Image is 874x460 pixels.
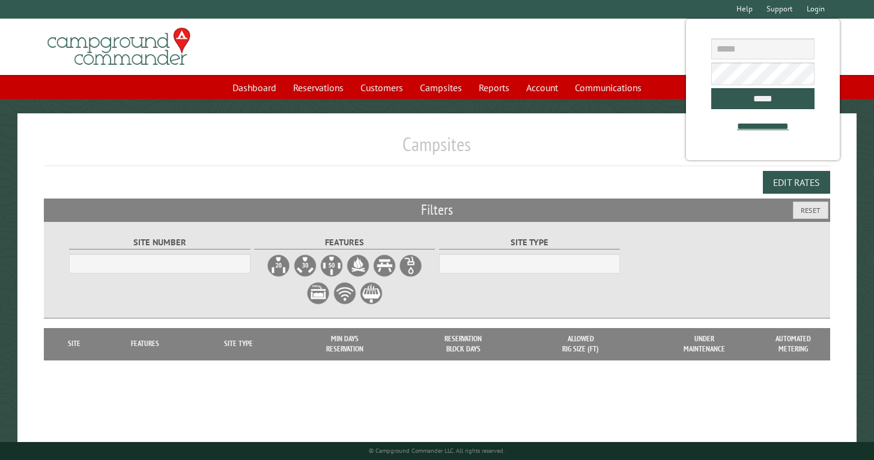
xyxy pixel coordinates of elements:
label: WiFi Service [333,281,357,305]
a: Reservations [286,76,351,99]
button: Edit Rates [763,171,830,194]
h2: Filters [44,199,831,221]
a: Account [519,76,565,99]
th: Min Days Reservation [286,328,404,360]
label: Site Number [69,236,250,249]
label: 20A Electrical Hookup [267,254,291,278]
a: Reports [472,76,517,99]
button: Reset [793,202,828,219]
th: Reservation Block Days [404,328,523,360]
label: Sewer Hookup [306,281,330,305]
label: Water Hookup [399,254,423,278]
h1: Campsites [44,133,831,166]
a: Communications [568,76,649,99]
label: Firepit [346,254,370,278]
label: Features [254,236,435,249]
img: Campground Commander [44,23,194,70]
a: Campsites [413,76,469,99]
a: Customers [353,76,410,99]
label: Picnic Table [372,254,396,278]
th: Under Maintenance [639,328,769,360]
a: Dashboard [225,76,284,99]
th: Allowed Rig Size (ft) [523,328,639,360]
label: Site Type [439,236,620,249]
label: Grill [359,281,383,305]
th: Automated metering [769,328,818,360]
th: Features [99,328,192,360]
label: 50A Electrical Hookup [320,254,344,278]
small: © Campground Commander LLC. All rights reserved. [369,447,505,455]
th: Site Type [191,328,285,360]
label: 30A Electrical Hookup [293,254,317,278]
th: Site [50,328,99,360]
